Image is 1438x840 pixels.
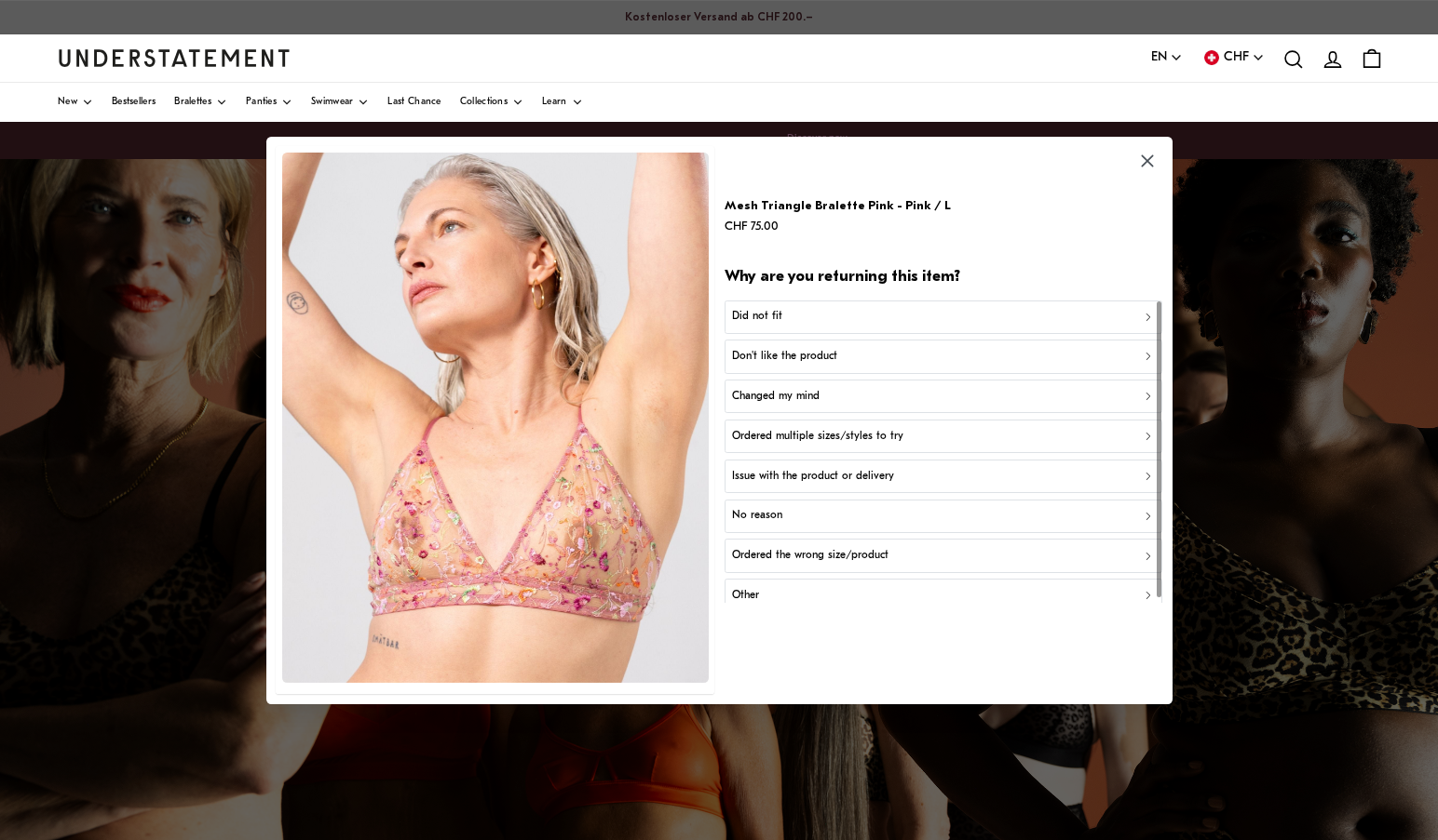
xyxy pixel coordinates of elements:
a: Learn [542,83,583,122]
button: No reason [724,499,1162,532]
span: Last Chance [387,98,441,107]
p: Ordered the wrong size/product [732,547,889,565]
span: Panties [246,98,277,107]
p: Changed my mind [732,388,820,406]
a: Panties [246,83,292,122]
h2: Why are you returning this item? [724,266,1162,287]
span: Collections [460,98,508,107]
p: Did not fit [732,308,782,326]
button: Ordered the wrong size/product [724,539,1162,572]
p: Other [732,587,759,605]
span: Bestsellers [112,98,156,107]
button: Did not fit [724,300,1162,333]
span: Learn [542,98,567,107]
p: Issue with the product or delivery [732,467,894,485]
button: Other [724,579,1162,612]
button: Ordered multiple sizes/styles to try [724,420,1162,453]
p: Don't like the product [732,348,837,366]
a: Swimwear [311,83,369,122]
button: Don't like the product [724,340,1162,373]
a: Bralettes [174,83,227,122]
p: CHF 75.00 [724,216,950,235]
p: Mesh Triangle Bralette Pink - Pink / L [724,195,950,215]
p: Ordered multiple sizes/styles to try [732,427,903,445]
a: Collections [460,83,523,122]
a: New [58,83,93,122]
span: Bralettes [174,98,211,107]
a: Understatement Homepage [58,49,291,66]
span: Swimwear [311,98,353,107]
span: New [58,98,77,107]
button: Issue with the product or delivery [724,459,1162,492]
img: FONO-BRA-004-3.jpg [282,152,709,682]
button: CHF [1201,47,1265,68]
button: Changed my mind [724,380,1162,413]
p: No reason [732,507,782,525]
button: EN [1151,47,1183,68]
a: Last Chance [387,83,441,122]
a: Bestsellers [112,83,156,122]
span: CHF [1224,47,1249,68]
span: EN [1151,47,1167,68]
